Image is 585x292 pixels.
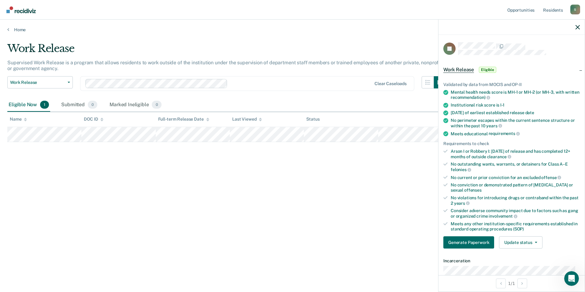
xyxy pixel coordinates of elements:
div: Requirements to check [443,141,580,146]
iframe: Intercom live chat [564,271,579,286]
div: [DATE] of earliest established release [451,110,580,115]
span: years [486,123,502,128]
span: years [454,201,470,206]
div: Submitted [60,98,99,112]
img: Recidiviz [6,6,36,13]
div: Mental health needs score is MH-1 or MH-2 (or MH-3, with written [451,90,580,100]
span: Eligible [479,67,496,73]
div: Work ReleaseEligible [438,60,585,80]
span: felonies [451,167,471,172]
span: involvement [489,214,517,219]
div: No perimeter escapes within the current sentence structure or within the past 10 [451,118,580,128]
div: Consider adverse community impact due to factors such as gang or organized crime [451,208,580,219]
button: Profile dropdown button [570,5,580,14]
span: 1 [40,101,49,109]
div: Full-term Release Date [158,117,209,122]
span: I-1 [500,103,505,107]
div: Status [306,117,319,122]
div: 1 / 1 [438,275,585,291]
div: DOC ID [84,117,103,122]
span: offenses [464,188,482,193]
button: Next Opportunity [517,279,527,288]
div: No current or prior conviction for an excluded [451,175,580,180]
div: Eligible Now [7,98,50,112]
div: Meets any other institution-specific requirements established in standard operating procedures [451,221,580,232]
div: Validated by data from MOCIS and OP-II [443,82,580,87]
dt: Incarceration [443,258,580,264]
span: clearance [487,154,512,159]
span: (SOP) [513,226,524,231]
button: Previous Opportunity [496,279,506,288]
span: 0 [88,101,97,109]
button: Update status [499,236,542,249]
div: S [570,5,580,14]
span: Work Release [10,80,65,85]
div: Arson I or Robbery I: [DATE] of release and has completed 12+ months of outside [451,149,580,159]
span: offense [541,175,561,180]
div: Clear caseloads [374,81,407,86]
button: Generate Paperwork [443,236,494,249]
div: Last Viewed [232,117,262,122]
span: requirements [489,131,520,136]
div: No outstanding wants, warrants, or detainers for Class A–E [451,162,580,172]
div: Meets educational [451,131,580,137]
div: Institutional risk score is [451,103,580,108]
div: No conviction or demonstrated pattern of [MEDICAL_DATA] or sexual [451,182,580,193]
span: date [525,110,534,115]
p: Supervised Work Release is a program that allows residents to work outside of the institution und... [7,60,443,71]
a: Home [7,27,578,32]
span: 0 [152,101,161,109]
div: Name [10,117,27,122]
span: Work Release [443,67,474,73]
div: Work Release [7,42,446,60]
span: recommendation) [451,95,490,100]
div: No violations for introducing drugs or contraband within the past 2 [451,195,580,206]
div: Marked Ineligible [108,98,163,112]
